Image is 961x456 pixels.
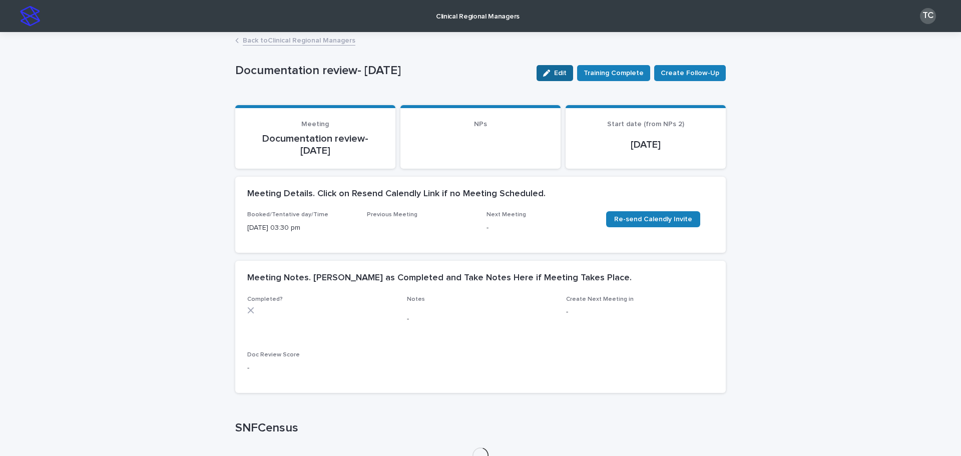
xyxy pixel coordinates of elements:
[247,273,632,284] h2: Meeting Notes. [PERSON_NAME] as Completed and Take Notes Here if Meeting Takes Place.
[614,216,692,223] span: Re-send Calendly Invite
[487,223,594,233] p: -
[20,6,40,26] img: stacker-logo-s-only.png
[566,307,714,317] p: -
[301,121,329,128] span: Meeting
[474,121,487,128] span: NPs
[247,363,395,373] p: -
[654,65,726,81] button: Create Follow-Up
[607,121,684,128] span: Start date (from NPs 2)
[247,212,328,218] span: Booked/Tentative day/Time
[407,296,425,302] span: Notes
[606,211,700,227] a: Re-send Calendly Invite
[566,296,634,302] span: Create Next Meeting in
[537,65,573,81] button: Edit
[407,314,555,324] p: -
[247,296,283,302] span: Completed?
[235,421,726,435] h1: SNFCensus
[584,68,644,78] span: Training Complete
[247,133,383,157] p: Documentation review- [DATE]
[487,212,526,218] span: Next Meeting
[243,34,355,46] a: Back toClinical Regional Managers
[578,139,714,151] p: [DATE]
[367,212,417,218] span: Previous Meeting
[554,70,567,77] span: Edit
[920,8,936,24] div: TC
[577,65,650,81] button: Training Complete
[235,64,529,78] p: Documentation review- [DATE]
[247,189,546,200] h2: Meeting Details. Click on Resend Calendly Link if no Meeting Scheduled.
[247,223,355,233] p: [DATE] 03:30 pm
[661,68,719,78] span: Create Follow-Up
[247,352,300,358] span: Doc Review Score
